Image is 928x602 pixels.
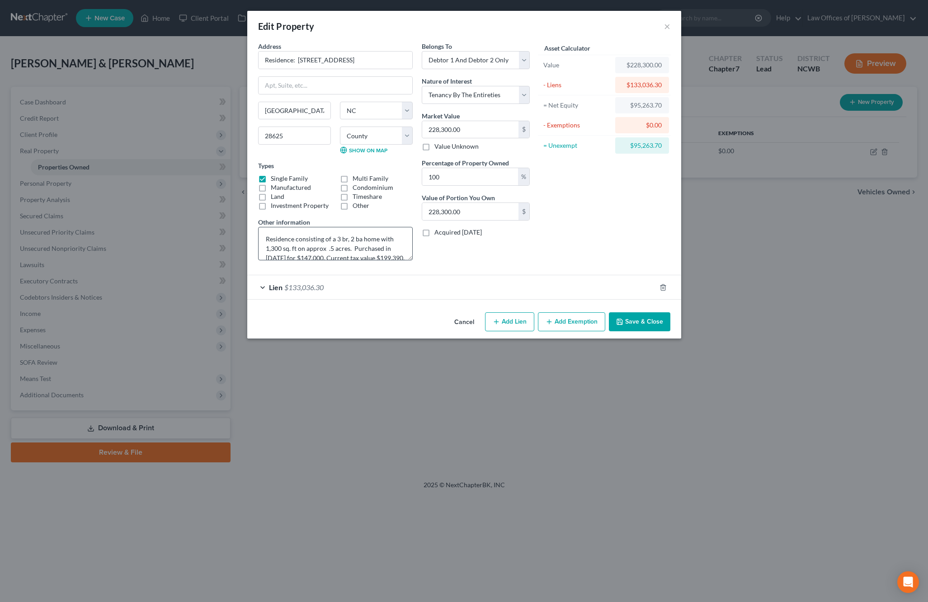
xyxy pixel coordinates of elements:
[518,168,529,185] div: %
[518,203,529,220] div: $
[622,101,662,110] div: $95,263.70
[353,201,369,210] label: Other
[353,183,393,192] label: Condominium
[422,111,460,121] label: Market Value
[622,141,662,150] div: $95,263.70
[271,201,329,210] label: Investment Property
[271,174,308,183] label: Single Family
[259,52,412,69] input: Enter address...
[543,61,612,70] div: Value
[258,127,331,145] input: Enter zip...
[543,121,612,130] div: - Exemptions
[422,42,452,50] span: Belongs To
[340,146,387,154] a: Show on Map
[434,142,479,151] label: Value Unknown
[485,312,534,331] button: Add Lien
[897,571,919,593] div: Open Intercom Messenger
[422,121,518,138] input: 0.00
[259,102,330,119] input: Enter city...
[543,80,612,89] div: - Liens
[422,203,518,220] input: 0.00
[258,217,310,227] label: Other information
[538,312,605,331] button: Add Exemption
[622,121,662,130] div: $0.00
[622,61,662,70] div: $228,300.00
[447,313,481,331] button: Cancel
[271,183,311,192] label: Manufactured
[434,228,482,237] label: Acquired [DATE]
[422,76,472,86] label: Nature of Interest
[258,20,315,33] div: Edit Property
[259,77,412,94] input: Apt, Suite, etc...
[353,174,388,183] label: Multi Family
[271,192,284,201] label: Land
[269,283,283,292] span: Lien
[609,312,670,331] button: Save & Close
[422,168,518,185] input: 0.00
[664,21,670,32] button: ×
[518,121,529,138] div: $
[353,192,382,201] label: Timeshare
[422,193,495,202] label: Value of Portion You Own
[543,141,612,150] div: = Unexempt
[622,80,662,89] div: $133,036.30
[544,43,590,53] label: Asset Calculator
[284,283,324,292] span: $133,036.30
[422,158,509,168] label: Percentage of Property Owned
[543,101,612,110] div: = Net Equity
[258,161,274,170] label: Types
[258,42,281,50] span: Address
